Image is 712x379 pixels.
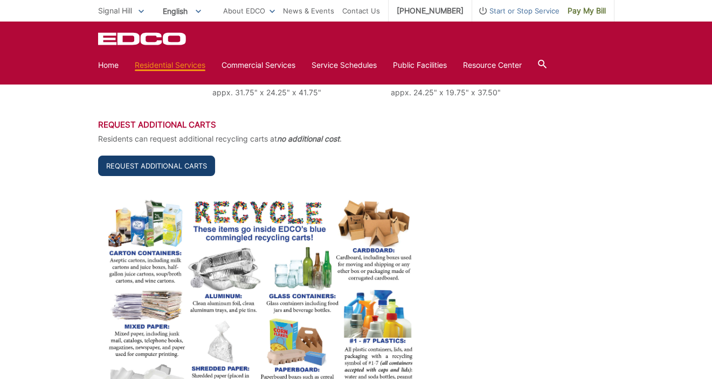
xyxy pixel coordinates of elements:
[98,6,132,15] span: Signal Hill
[155,2,209,20] span: English
[568,5,606,17] span: Pay My Bill
[312,59,377,71] a: Service Schedules
[222,59,295,71] a: Commercial Services
[98,133,614,145] p: Residents can request additional recycling carts at .
[342,5,380,17] a: Contact Us
[98,32,188,45] a: EDCD logo. Return to the homepage.
[98,120,614,130] h3: Request Additional Carts
[283,5,334,17] a: News & Events
[98,156,215,176] a: Request Additional Carts
[223,5,275,17] a: About EDCO
[135,59,205,71] a: Residential Services
[277,134,340,143] strong: no additional cost
[188,87,346,99] p: appx. 31.75" x 24.25" x 41.75"
[367,87,525,99] p: appx. 24.25" x 19.75" x 37.50"
[393,59,447,71] a: Public Facilities
[98,59,119,71] a: Home
[463,59,522,71] a: Resource Center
